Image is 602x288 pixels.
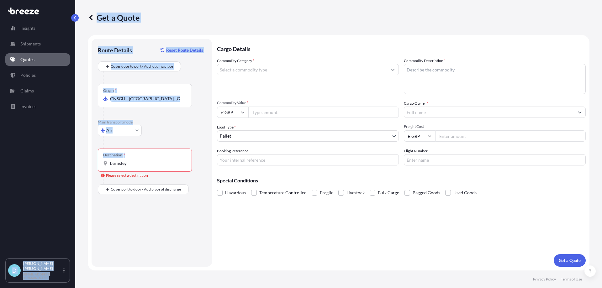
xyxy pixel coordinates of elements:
[574,107,585,118] button: Show suggestions
[320,188,333,197] span: Fragile
[103,153,125,158] div: Destination
[387,64,399,75] button: Show suggestions
[5,53,70,66] a: Quotes
[157,45,206,55] button: Reset Route Details
[217,100,399,105] span: Commodity Value
[404,148,428,154] label: Flight Number
[98,120,206,125] p: Main transport mode
[98,125,142,136] button: Select transport
[533,277,556,282] a: Privacy Policy
[20,72,36,78] p: Policies
[20,88,34,94] p: Claims
[217,64,387,75] input: Select a commodity type
[103,88,117,93] div: Origin
[20,25,35,31] p: Insights
[5,22,70,34] a: Insights
[404,154,586,165] input: Enter name
[561,277,582,282] a: Terms of Use
[404,58,446,64] label: Commodity Description
[20,103,36,110] p: Invoices
[225,188,246,197] span: Hazardous
[217,148,248,154] label: Booking Reference
[404,100,428,107] label: Cargo Owner
[217,130,399,142] button: Pallet
[5,85,70,97] a: Claims
[110,160,184,166] input: Destination
[413,188,440,197] span: Bagged Goods
[217,124,236,130] span: Load Type
[217,39,586,58] p: Cargo Details
[166,47,203,53] p: Reset Route Details
[217,178,586,183] p: Special Conditions
[106,127,113,134] span: Air
[23,261,62,271] p: [PERSON_NAME] [PERSON_NAME]
[378,188,399,197] span: Bulk Cargo
[20,41,41,47] p: Shipments
[404,124,586,129] span: Freight Cost
[5,38,70,50] a: Shipments
[88,13,140,23] p: Get a Quote
[554,254,586,267] button: Get a Quote
[217,154,399,165] input: Your internal reference
[5,69,70,81] a: Policies
[12,267,17,274] span: D
[453,188,477,197] span: Used Goods
[110,96,184,102] input: Origin
[248,107,399,118] input: Type amount
[98,46,132,54] p: Route Details
[101,172,148,179] div: Please select a destination
[220,133,231,139] span: Pallet
[111,63,173,70] span: Cover door to port - Add loading place
[559,257,581,264] p: Get a Quote
[20,56,34,63] p: Quotes
[435,130,586,142] input: Enter amount
[98,61,181,71] button: Cover door to port - Add loading place
[259,188,307,197] span: Temperature Controlled
[98,184,189,194] button: Cover port to door - Add place of discharge
[111,186,181,192] span: Cover port to door - Add place of discharge
[217,58,254,64] label: Commodity Category
[5,100,70,113] a: Invoices
[23,272,62,280] p: [EMAIL_ADDRESS][DOMAIN_NAME]
[404,107,574,118] input: Full name
[346,188,365,197] span: Livestock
